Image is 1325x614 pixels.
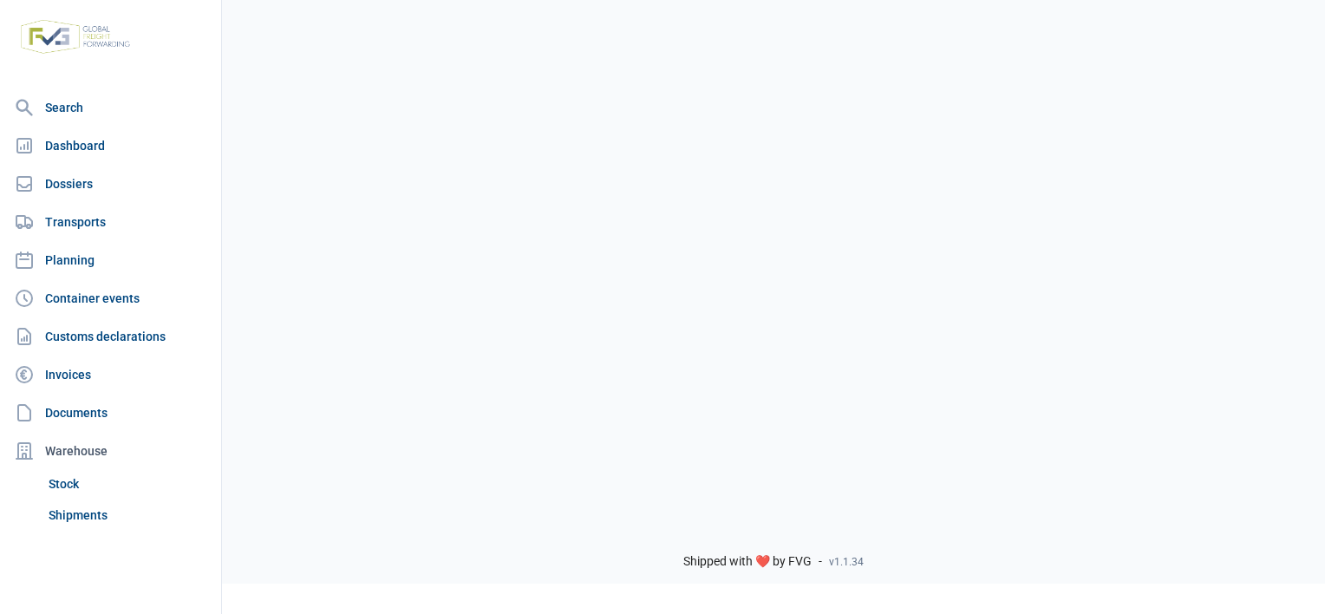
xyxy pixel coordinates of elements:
[14,13,137,61] img: FVG - Global freight forwarding
[7,434,214,468] div: Warehouse
[7,319,214,354] a: Customs declarations
[7,243,214,278] a: Planning
[7,395,214,430] a: Documents
[683,554,812,570] span: Shipped with ❤️ by FVG
[7,281,214,316] a: Container events
[7,357,214,392] a: Invoices
[7,90,214,125] a: Search
[7,205,214,239] a: Transports
[42,468,214,500] a: Stock
[42,500,214,531] a: Shipments
[7,128,214,163] a: Dashboard
[819,554,822,570] span: -
[7,167,214,201] a: Dossiers
[829,555,864,569] span: v1.1.34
